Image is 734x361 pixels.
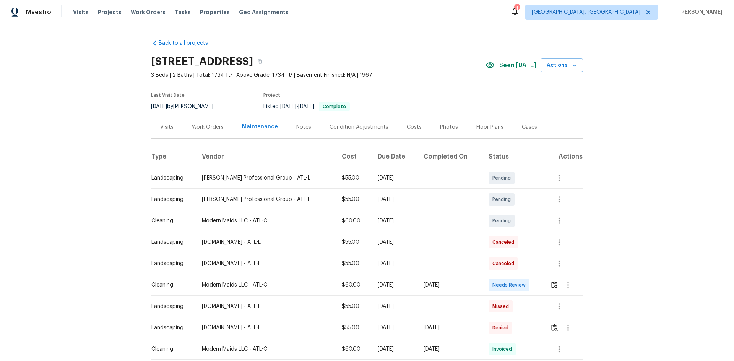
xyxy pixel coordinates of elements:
[342,196,365,203] div: $55.00
[296,123,311,131] div: Notes
[424,345,476,353] div: [DATE]
[202,260,330,267] div: [DOMAIN_NAME] - ATL-L
[440,123,458,131] div: Photos
[151,104,167,109] span: [DATE]
[202,174,330,182] div: [PERSON_NAME] Professional Group - ATL-L
[378,345,411,353] div: [DATE]
[492,324,512,332] span: Denied
[151,102,222,111] div: by [PERSON_NAME]
[151,217,190,225] div: Cleaning
[202,196,330,203] div: [PERSON_NAME] Professional Group - ATL-L
[676,8,723,16] span: [PERSON_NAME]
[151,39,224,47] a: Back to all projects
[330,123,388,131] div: Condition Adjustments
[151,146,196,167] th: Type
[196,146,336,167] th: Vendor
[280,104,314,109] span: -
[550,276,559,294] button: Review Icon
[263,104,350,109] span: Listed
[424,324,476,332] div: [DATE]
[492,281,529,289] span: Needs Review
[342,217,365,225] div: $60.00
[492,174,514,182] span: Pending
[320,104,349,109] span: Complete
[192,123,224,131] div: Work Orders
[378,217,411,225] div: [DATE]
[514,5,520,12] div: 1
[151,260,190,267] div: Landscaping
[492,260,517,267] span: Canceled
[202,345,330,353] div: Modern Maids LLC - ATL-C
[417,146,482,167] th: Completed On
[263,93,280,97] span: Project
[202,217,330,225] div: Modern Maids LLC - ATL-C
[476,123,503,131] div: Floor Plans
[492,303,512,310] span: Missed
[342,238,365,246] div: $55.00
[253,55,267,68] button: Copy Address
[200,8,230,16] span: Properties
[551,281,558,288] img: Review Icon
[202,324,330,332] div: [DOMAIN_NAME] - ATL-L
[424,281,476,289] div: [DATE]
[378,196,411,203] div: [DATE]
[378,174,411,182] div: [DATE]
[342,345,365,353] div: $60.00
[336,146,372,167] th: Cost
[151,58,253,65] h2: [STREET_ADDRESS]
[151,238,190,246] div: Landscaping
[151,93,185,97] span: Last Visit Date
[550,319,559,337] button: Review Icon
[492,196,514,203] span: Pending
[151,303,190,310] div: Landscaping
[202,303,330,310] div: [DOMAIN_NAME] - ATL-L
[551,324,558,331] img: Review Icon
[492,217,514,225] span: Pending
[407,123,422,131] div: Costs
[131,8,166,16] span: Work Orders
[378,281,411,289] div: [DATE]
[342,303,365,310] div: $55.00
[239,8,289,16] span: Geo Assignments
[202,238,330,246] div: [DOMAIN_NAME] - ATL-L
[98,8,122,16] span: Projects
[522,123,537,131] div: Cases
[547,61,577,70] span: Actions
[492,238,517,246] span: Canceled
[151,71,486,79] span: 3 Beds | 2 Baths | Total: 1734 ft² | Above Grade: 1734 ft² | Basement Finished: N/A | 1967
[378,260,411,267] div: [DATE]
[342,174,365,182] div: $55.00
[151,196,190,203] div: Landscaping
[342,324,365,332] div: $55.00
[342,260,365,267] div: $55.00
[372,146,417,167] th: Due Date
[151,345,190,353] div: Cleaning
[541,58,583,73] button: Actions
[492,345,515,353] span: Invoiced
[342,281,365,289] div: $60.00
[202,281,330,289] div: Modern Maids LLC - ATL-C
[499,62,536,69] span: Seen [DATE]
[151,174,190,182] div: Landscaping
[151,324,190,332] div: Landscaping
[378,303,411,310] div: [DATE]
[175,10,191,15] span: Tasks
[73,8,89,16] span: Visits
[532,8,640,16] span: [GEOGRAPHIC_DATA], [GEOGRAPHIC_DATA]
[544,146,583,167] th: Actions
[482,146,544,167] th: Status
[298,104,314,109] span: [DATE]
[378,238,411,246] div: [DATE]
[280,104,296,109] span: [DATE]
[151,281,190,289] div: Cleaning
[160,123,174,131] div: Visits
[378,324,411,332] div: [DATE]
[242,123,278,131] div: Maintenance
[26,8,51,16] span: Maestro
